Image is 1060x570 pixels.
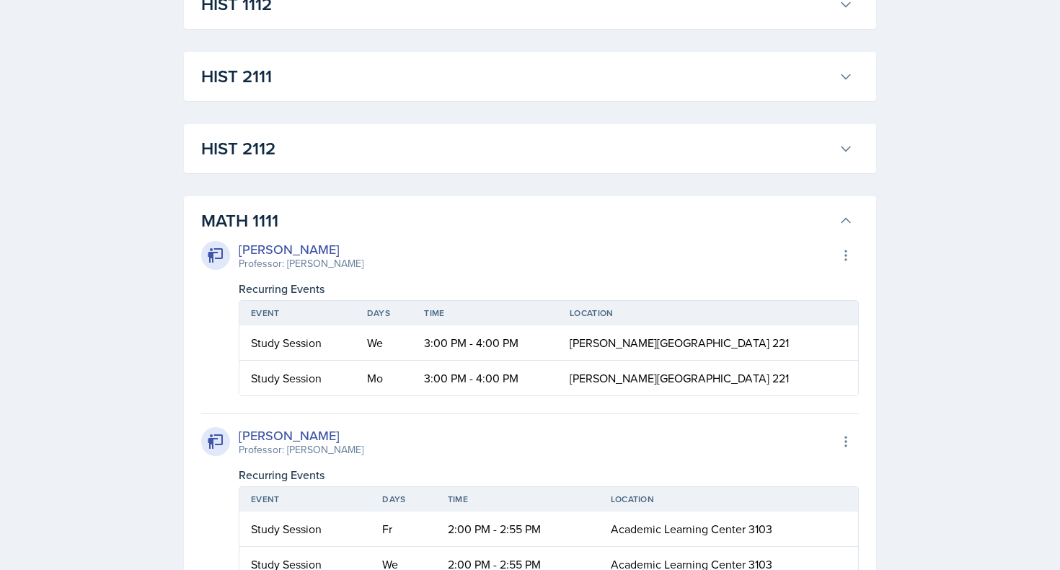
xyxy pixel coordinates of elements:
span: [PERSON_NAME][GEOGRAPHIC_DATA] 221 [570,335,789,351]
h3: HIST 2112 [201,136,833,162]
span: [PERSON_NAME][GEOGRAPHIC_DATA] 221 [570,370,789,386]
th: Location [558,301,858,325]
button: HIST 2112 [198,133,856,165]
th: Time [436,487,599,512]
div: Recurring Events [239,280,859,297]
button: HIST 2111 [198,61,856,92]
div: Study Session [251,369,344,387]
div: Professor: [PERSON_NAME] [239,256,363,271]
div: Professor: [PERSON_NAME] [239,442,363,457]
td: Fr [371,512,436,547]
td: 3:00 PM - 4:00 PM [412,325,558,361]
th: Location [599,487,858,512]
span: Academic Learning Center 3103 [611,521,772,537]
div: Recurring Events [239,466,859,483]
div: [PERSON_NAME] [239,240,363,259]
td: 2:00 PM - 2:55 PM [436,512,599,547]
td: 3:00 PM - 4:00 PM [412,361,558,395]
button: MATH 1111 [198,205,856,237]
th: Event [239,487,371,512]
div: [PERSON_NAME] [239,426,363,445]
td: Mo [355,361,412,395]
th: Event [239,301,355,325]
th: Time [412,301,558,325]
th: Days [355,301,412,325]
div: Study Session [251,520,359,538]
th: Days [371,487,436,512]
h3: HIST 2111 [201,63,833,89]
td: We [355,325,412,361]
div: Study Session [251,334,344,351]
h3: MATH 1111 [201,208,833,234]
